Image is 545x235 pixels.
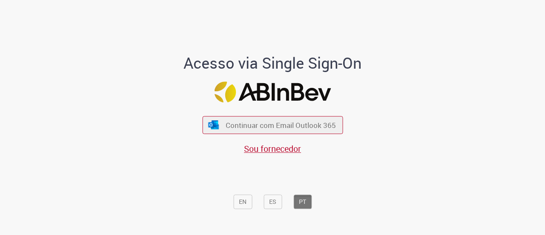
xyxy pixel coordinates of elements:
button: PT [293,194,312,209]
span: Continuar com Email Outlook 365 [226,120,336,130]
h1: Acesso via Single Sign-On [155,55,391,72]
a: Sou fornecedor [244,143,301,154]
button: EN [233,194,252,209]
img: Logo ABInBev [214,81,331,102]
img: ícone Azure/Microsoft 360 [208,120,220,129]
button: ícone Azure/Microsoft 360 Continuar com Email Outlook 365 [202,116,343,134]
button: ES [264,194,282,209]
